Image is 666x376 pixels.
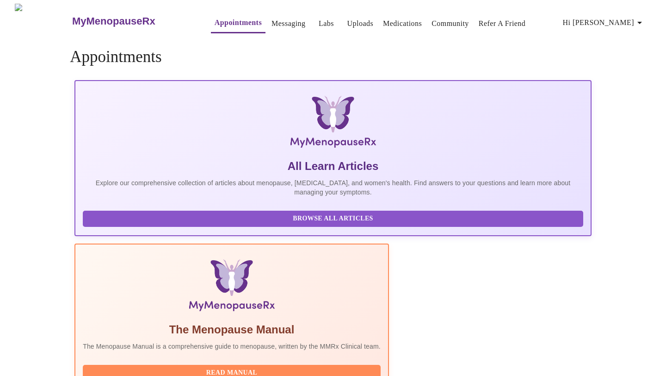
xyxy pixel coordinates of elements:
a: Messaging [271,17,305,30]
button: Uploads [344,14,377,33]
button: Community [428,14,473,33]
span: Browse All Articles [92,213,574,225]
h4: Appointments [70,48,596,66]
h5: The Menopause Manual [83,322,381,337]
p: The Menopause Manual is a comprehensive guide to menopause, written by the MMRx Clinical team. [83,342,381,351]
a: Refer a Friend [479,17,526,30]
a: Uploads [347,17,374,30]
img: Menopause Manual [130,259,333,315]
p: Explore our comprehensive collection of articles about menopause, [MEDICAL_DATA], and women's hea... [83,178,583,197]
a: Browse All Articles [83,214,586,222]
a: Read Manual [83,368,383,376]
button: Labs [312,14,341,33]
a: Medications [383,17,422,30]
a: Labs [319,17,334,30]
button: Medications [379,14,425,33]
button: Refer a Friend [475,14,530,33]
button: Appointments [211,13,265,33]
a: Community [432,17,469,30]
h5: All Learn Articles [83,159,583,174]
button: Messaging [268,14,309,33]
img: MyMenopauseRx Logo [160,96,506,151]
a: Appointments [215,16,262,29]
h3: MyMenopauseRx [72,15,155,27]
button: Browse All Articles [83,211,583,227]
span: Hi [PERSON_NAME] [563,16,645,29]
a: MyMenopauseRx [71,5,192,38]
img: MyMenopauseRx Logo [15,4,71,38]
button: Hi [PERSON_NAME] [559,13,649,32]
